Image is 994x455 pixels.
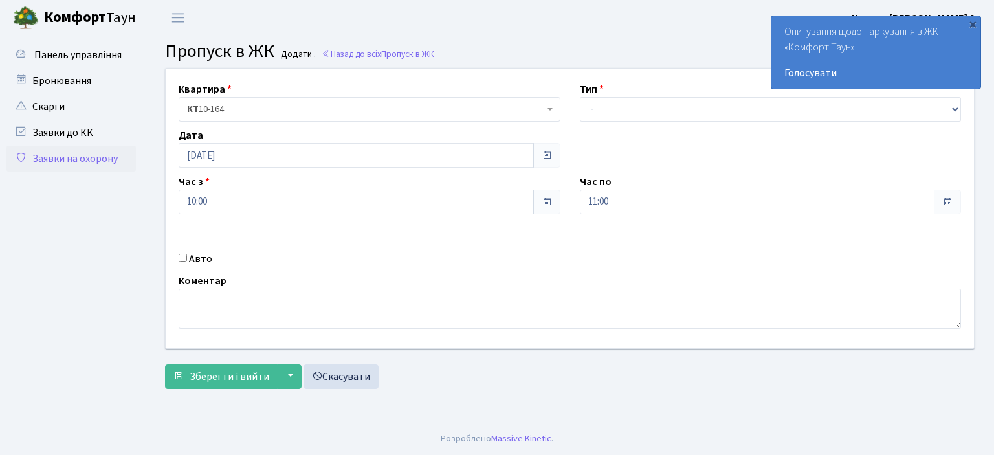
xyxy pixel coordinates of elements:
[580,82,604,97] label: Тип
[187,103,544,116] span: <b>КТ</b>&nbsp;&nbsp;&nbsp;&nbsp;10-164
[580,174,612,190] label: Час по
[165,364,278,389] button: Зберегти і вийти
[179,82,232,97] label: Квартира
[6,42,136,68] a: Панель управління
[162,7,194,28] button: Переключити навігацію
[44,7,106,28] b: Комфорт
[179,273,226,289] label: Коментар
[441,432,553,446] div: Розроблено .
[852,11,978,25] b: Цитрус [PERSON_NAME] А.
[381,48,434,60] span: Пропуск в ЖК
[322,48,434,60] a: Назад до всіхПропуск в ЖК
[784,65,967,81] a: Голосувати
[189,251,212,267] label: Авто
[179,174,210,190] label: Час з
[187,103,199,116] b: КТ
[304,364,379,389] a: Скасувати
[491,432,551,445] a: Massive Kinetic
[771,16,980,89] div: Опитування щодо паркування в ЖК «Комфорт Таун»
[179,97,560,122] span: <b>КТ</b>&nbsp;&nbsp;&nbsp;&nbsp;10-164
[6,146,136,172] a: Заявки на охорону
[6,120,136,146] a: Заявки до КК
[44,7,136,29] span: Таун
[13,5,39,31] img: logo.png
[34,48,122,62] span: Панель управління
[6,68,136,94] a: Бронювання
[179,128,203,143] label: Дата
[966,17,979,30] div: ×
[6,94,136,120] a: Скарги
[278,49,316,60] small: Додати .
[190,370,269,384] span: Зберегти і вийти
[852,10,978,26] a: Цитрус [PERSON_NAME] А.
[165,38,274,64] span: Пропуск в ЖК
